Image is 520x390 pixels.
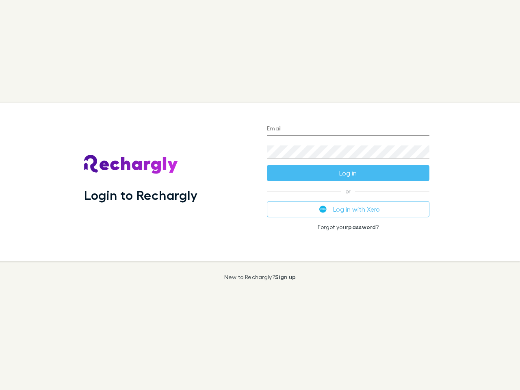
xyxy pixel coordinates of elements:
p: New to Rechargly? [224,274,296,280]
a: Sign up [275,273,296,280]
button: Log in [267,165,429,181]
p: Forgot your ? [267,224,429,230]
h1: Login to Rechargly [84,187,197,203]
a: password [348,223,376,230]
img: Rechargly's Logo [84,155,178,174]
button: Log in with Xero [267,201,429,217]
img: Xero's logo [319,206,327,213]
